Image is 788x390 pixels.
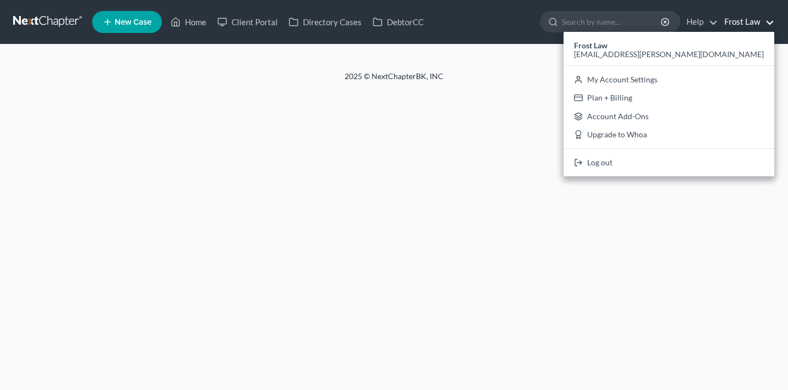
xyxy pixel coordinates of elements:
[719,12,774,32] a: Frost Law
[564,153,774,172] a: Log out
[681,12,718,32] a: Help
[564,88,774,107] a: Plan + Billing
[81,71,707,91] div: 2025 © NextChapterBK, INC
[562,12,662,32] input: Search by name...
[574,49,764,59] span: [EMAIL_ADDRESS][PERSON_NAME][DOMAIN_NAME]
[283,12,367,32] a: Directory Cases
[564,32,774,176] div: Frost Law
[564,70,774,89] a: My Account Settings
[115,18,151,26] span: New Case
[165,12,212,32] a: Home
[564,126,774,144] a: Upgrade to Whoa
[367,12,429,32] a: DebtorCC
[574,41,607,50] strong: Frost Law
[564,107,774,126] a: Account Add-Ons
[212,12,283,32] a: Client Portal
